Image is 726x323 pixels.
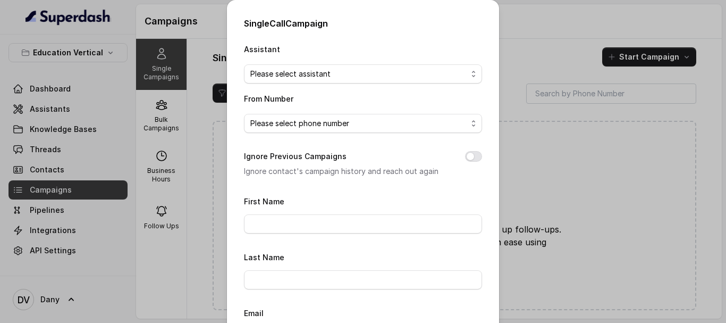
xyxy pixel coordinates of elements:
[244,197,284,206] label: First Name
[244,165,448,178] p: Ignore contact's campaign history and reach out again
[250,117,467,130] span: Please select phone number
[244,114,482,133] button: Please select phone number
[244,17,482,30] h2: Single Call Campaign
[250,68,467,80] span: Please select assistant
[244,253,284,262] label: Last Name
[244,94,293,103] label: From Number
[244,150,347,163] label: Ignore Previous Campaigns
[244,309,264,318] label: Email
[244,64,482,84] button: Please select assistant
[244,45,280,54] label: Assistant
